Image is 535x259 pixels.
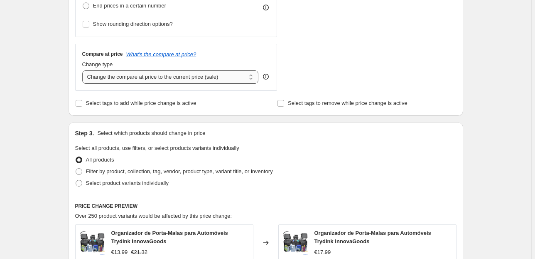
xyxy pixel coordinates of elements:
[86,168,273,174] span: Filter by product, collection, tag, vendor, product type, variant title, or inventory
[262,72,270,81] div: help
[80,230,105,255] img: organizador-de-porta-malas-para-automoveis-trydink-innovagoods-603_80x.webp
[75,213,232,219] span: Over 250 product variants would be affected by this price change:
[314,230,431,244] span: Organizador de Porta-Malas para Automóveis Trydink InnovaGoods
[283,230,308,255] img: organizador-de-porta-malas-para-automoveis-trydink-innovagoods-603_80x.webp
[86,100,196,106] span: Select tags to add while price change is active
[75,203,456,209] h6: PRICE CHANGE PREVIEW
[82,61,113,67] span: Change type
[111,248,128,257] div: €13.99
[288,100,407,106] span: Select tags to remove while price change is active
[111,230,228,244] span: Organizador de Porta-Malas para Automóveis Trydink InnovaGoods
[82,51,123,57] h3: Compare at price
[93,21,173,27] span: Show rounding direction options?
[86,157,114,163] span: All products
[314,248,331,257] div: €17.99
[75,145,239,151] span: Select all products, use filters, or select products variants individually
[93,2,166,9] span: End prices in a certain number
[126,51,196,57] button: What's the compare at price?
[131,248,147,257] strike: €21.32
[97,129,205,137] p: Select which products should change in price
[86,180,169,186] span: Select product variants individually
[75,129,94,137] h2: Step 3.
